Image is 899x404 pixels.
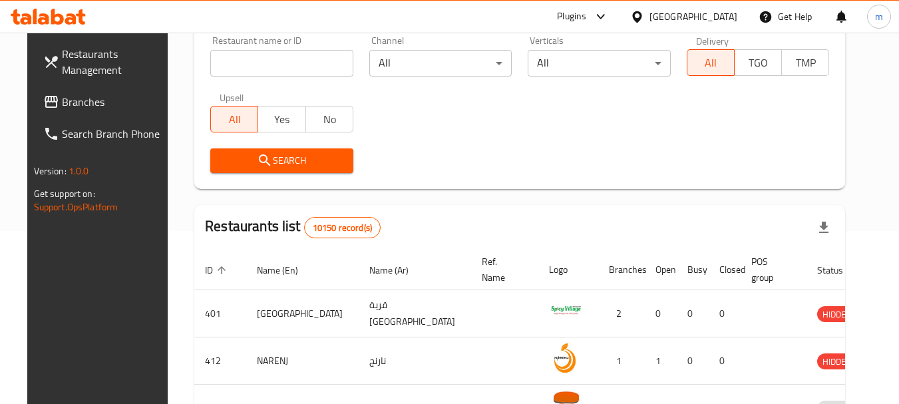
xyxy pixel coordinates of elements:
td: 412 [194,337,246,385]
td: 0 [677,290,709,337]
a: Branches [33,86,178,118]
label: Upsell [220,93,244,102]
td: 0 [645,290,677,337]
span: Restaurants Management [62,46,167,78]
div: Total records count [304,217,381,238]
button: All [687,49,735,76]
button: TMP [781,49,829,76]
th: Closed [709,250,741,290]
a: Support.OpsPlatform [34,198,118,216]
span: m [875,9,883,24]
td: نارنج [359,337,471,385]
h2: Restaurants list [205,216,381,238]
span: HIDDEN [817,354,857,369]
td: [GEOGRAPHIC_DATA] [246,290,359,337]
td: 1 [598,337,645,385]
th: Logo [538,250,598,290]
td: 0 [709,290,741,337]
td: 401 [194,290,246,337]
td: 2 [598,290,645,337]
img: NARENJ [549,341,582,375]
button: All [210,106,258,132]
span: 10150 record(s) [305,222,380,234]
td: NARENJ [246,337,359,385]
span: No [311,110,348,129]
td: 0 [677,337,709,385]
span: ID [205,262,230,278]
span: 1.0.0 [69,162,89,180]
span: Status [817,262,860,278]
td: 0 [709,337,741,385]
th: Open [645,250,677,290]
div: Plugins [557,9,586,25]
span: HIDDEN [817,307,857,322]
span: POS group [751,254,791,286]
span: Get support on: [34,185,95,202]
div: [GEOGRAPHIC_DATA] [649,9,737,24]
div: HIDDEN [817,353,857,369]
th: Branches [598,250,645,290]
span: Name (Ar) [369,262,426,278]
span: All [216,110,253,129]
td: قرية [GEOGRAPHIC_DATA] [359,290,471,337]
label: Delivery [696,36,729,45]
span: Branches [62,94,167,110]
span: Search Branch Phone [62,126,167,142]
span: TGO [740,53,777,73]
span: All [693,53,729,73]
td: 1 [645,337,677,385]
button: Search [210,148,353,173]
div: HIDDEN [817,306,857,322]
a: Search Branch Phone [33,118,178,150]
button: No [305,106,353,132]
a: Restaurants Management [33,38,178,86]
span: TMP [787,53,824,73]
span: Version: [34,162,67,180]
span: Search [221,152,343,169]
span: Name (En) [257,262,315,278]
button: Yes [258,106,305,132]
div: All [528,50,671,77]
span: Yes [264,110,300,129]
button: TGO [734,49,782,76]
div: All [369,50,512,77]
span: Ref. Name [482,254,522,286]
th: Busy [677,250,709,290]
div: Export file [808,212,840,244]
input: Search for restaurant name or ID.. [210,50,353,77]
img: Spicy Village [549,294,582,327]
